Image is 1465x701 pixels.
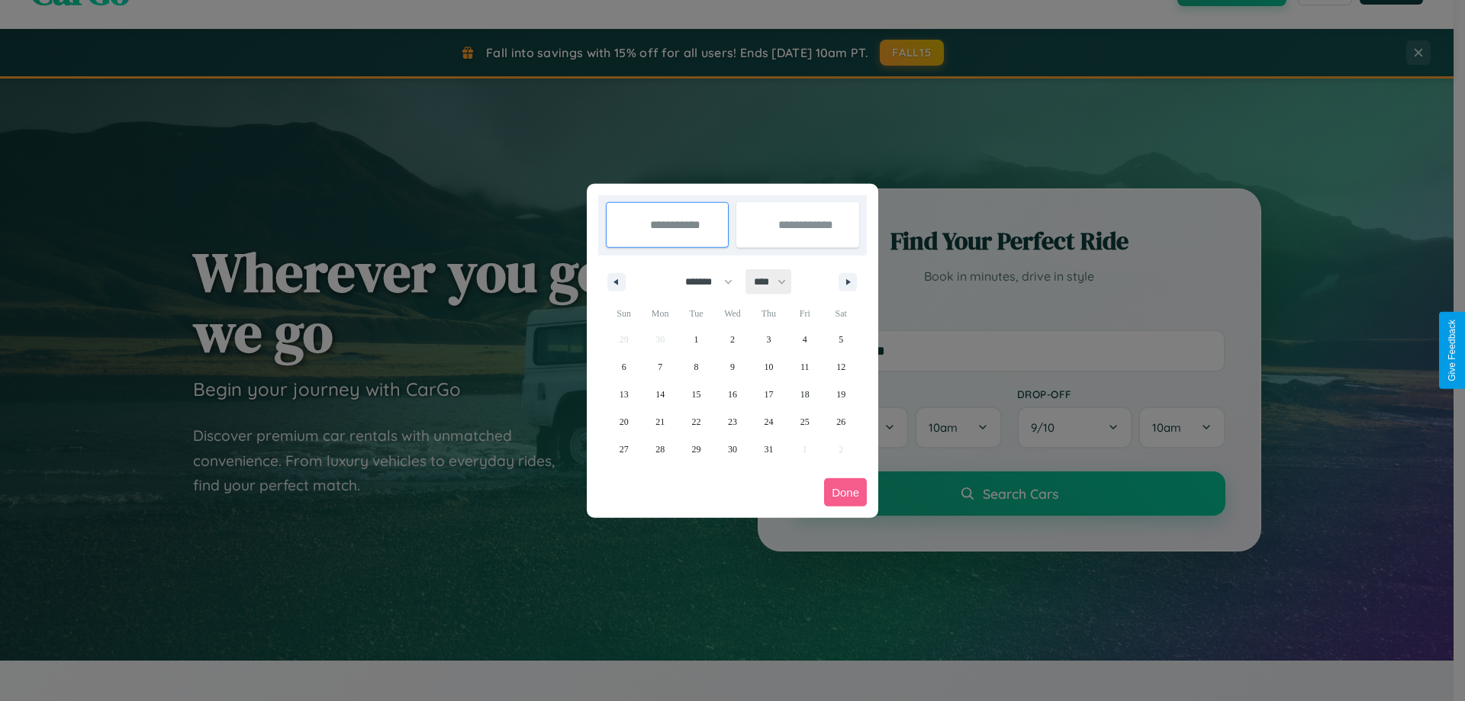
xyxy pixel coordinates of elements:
button: 8 [678,353,714,381]
span: 15 [692,381,701,408]
span: Sun [606,301,642,326]
button: 11 [787,353,823,381]
span: 19 [836,381,845,408]
span: 13 [620,381,629,408]
span: 31 [764,436,773,463]
button: 2 [714,326,750,353]
button: 25 [787,408,823,436]
span: 28 [655,436,665,463]
button: 5 [823,326,859,353]
button: 28 [642,436,678,463]
button: Done [824,478,867,506]
span: 18 [800,381,810,408]
button: 30 [714,436,750,463]
span: 10 [764,353,773,381]
span: 7 [658,353,662,381]
span: Wed [714,301,750,326]
span: 6 [622,353,626,381]
button: 20 [606,408,642,436]
span: 8 [694,353,699,381]
button: 24 [751,408,787,436]
span: 20 [620,408,629,436]
span: 11 [800,353,810,381]
span: Tue [678,301,714,326]
div: Give Feedback [1447,320,1457,381]
span: 1 [694,326,699,353]
span: 9 [730,353,735,381]
span: 16 [728,381,737,408]
span: 22 [692,408,701,436]
span: 25 [800,408,810,436]
button: 10 [751,353,787,381]
span: 3 [766,326,771,353]
button: 31 [751,436,787,463]
button: 18 [787,381,823,408]
span: 5 [839,326,843,353]
button: 22 [678,408,714,436]
span: 17 [764,381,773,408]
button: 17 [751,381,787,408]
button: 16 [714,381,750,408]
span: 21 [655,408,665,436]
span: Sat [823,301,859,326]
span: 2 [730,326,735,353]
button: 7 [642,353,678,381]
span: Thu [751,301,787,326]
span: Fri [787,301,823,326]
button: 19 [823,381,859,408]
span: 4 [803,326,807,353]
button: 21 [642,408,678,436]
span: 14 [655,381,665,408]
span: 12 [836,353,845,381]
span: 30 [728,436,737,463]
button: 27 [606,436,642,463]
button: 23 [714,408,750,436]
button: 26 [823,408,859,436]
button: 13 [606,381,642,408]
span: 27 [620,436,629,463]
span: Mon [642,301,678,326]
button: 12 [823,353,859,381]
span: 29 [692,436,701,463]
button: 14 [642,381,678,408]
button: 6 [606,353,642,381]
button: 15 [678,381,714,408]
button: 3 [751,326,787,353]
span: 26 [836,408,845,436]
span: 23 [728,408,737,436]
button: 4 [787,326,823,353]
button: 1 [678,326,714,353]
button: 29 [678,436,714,463]
button: 9 [714,353,750,381]
span: 24 [764,408,773,436]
